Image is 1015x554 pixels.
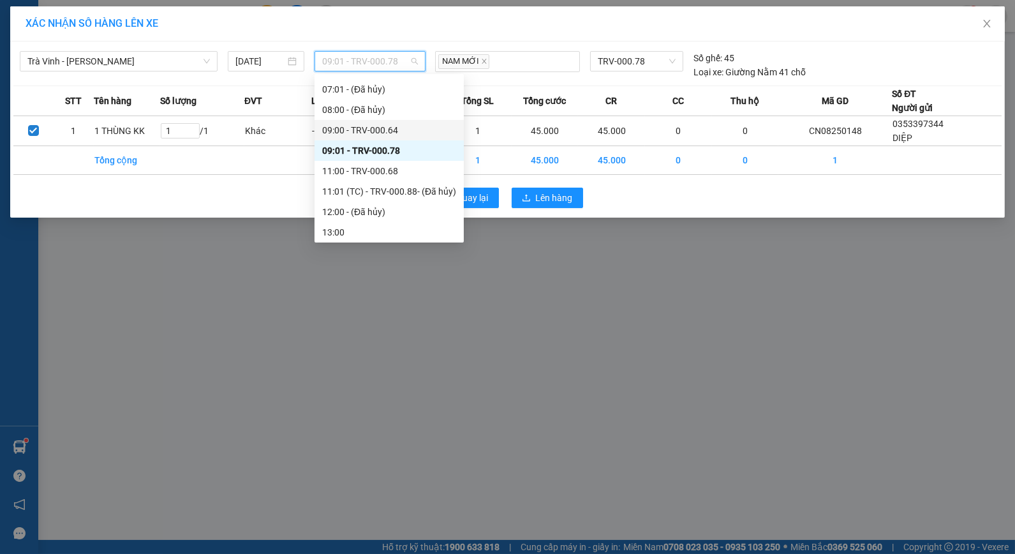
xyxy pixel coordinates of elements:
td: CN08250148 [778,116,892,146]
span: CC [672,94,684,108]
td: 45.000 [512,116,579,146]
p: GỬI: [5,25,186,37]
strong: BIÊN NHẬN GỬI HÀNG [43,7,148,19]
td: 45.000 [578,146,645,175]
button: uploadLên hàng [512,188,583,208]
div: Số ĐT Người gửi [892,87,933,115]
span: GIAO: [5,83,110,95]
span: 09:01 - TRV-000.78 [322,52,418,71]
span: close [982,19,992,29]
div: 13:00 [322,225,456,239]
div: 11:00 - TRV-000.68 [322,164,456,178]
td: Khác [244,116,311,146]
span: XÁC NHẬN SỐ HÀNG LÊN XE [26,17,158,29]
span: TRV-000.78 [598,52,676,71]
div: 45 [693,51,734,65]
td: 0 [645,116,712,146]
input: 14/08/2025 [235,54,285,68]
span: Tên hàng [94,94,131,108]
span: Tổng cước [523,94,566,108]
span: Thu hộ [730,94,759,108]
span: STT [65,94,82,108]
span: VP [PERSON_NAME] ([GEOGRAPHIC_DATA]) [5,43,128,67]
button: rollbackQuay lại [433,188,499,208]
span: 0968626528 - [5,69,103,81]
div: 09:01 - TRV-000.78 [322,144,456,158]
div: Giường Nằm 41 chỗ [693,65,806,79]
td: 1 THÙNG KK [94,116,161,146]
span: Loại hàng [311,94,352,108]
p: NHẬN: [5,43,186,67]
td: 1 [445,146,512,175]
td: 1 [445,116,512,146]
span: Mã GD [822,94,848,108]
span: Tổng SL [461,94,494,108]
span: Trà Vinh - Hồ Chí Minh [27,52,210,71]
span: HOÀNG [68,69,103,81]
td: 0 [712,116,779,146]
div: 12:00 - (Đã hủy) [322,205,456,219]
span: Loại xe: [693,65,723,79]
div: 11:01 (TC) - TRV-000.88 - (Đã hủy) [322,184,456,198]
td: / 1 [160,116,244,146]
span: 0353397344 [893,119,944,129]
span: Quay lại [457,191,489,205]
span: Số ghế: [693,51,722,65]
td: 0 [645,146,712,175]
span: DIỆP [893,133,912,143]
td: 0 [712,146,779,175]
span: Số lượng [160,94,196,108]
span: KO BAO HƯ DẬP [33,83,110,95]
span: Lên hàng [536,191,573,205]
span: NAM MỚI [438,54,489,69]
span: close [481,58,487,64]
div: 07:01 - (Đã hủy) [322,82,456,96]
td: 1 [778,146,892,175]
span: upload [522,193,531,204]
div: 09:00 - TRV-000.64 [322,123,456,137]
span: VP Cầu Ngang - [26,25,115,37]
td: 45.000 [512,146,579,175]
td: --- [311,116,378,146]
span: NHI [98,25,115,37]
td: 1 [54,116,94,146]
td: Tổng cộng [94,146,161,175]
td: 45.000 [578,116,645,146]
div: 08:00 - (Đã hủy) [322,103,456,117]
span: ĐVT [244,94,262,108]
span: CR [605,94,617,108]
button: Close [969,6,1005,42]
